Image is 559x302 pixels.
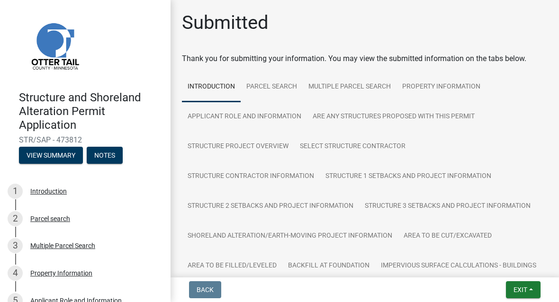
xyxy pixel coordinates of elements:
h1: Submitted [182,11,269,34]
div: Property Information [30,270,92,276]
a: Multiple Parcel Search [303,72,397,102]
a: Select Structure Contractor [294,132,411,162]
button: View Summary [19,147,83,164]
a: Structure Project Overview [182,132,294,162]
img: Otter Tail County, Minnesota [19,10,90,81]
a: Impervious Surface Calculations - Buildings [375,251,542,281]
a: Structure Contractor Information [182,161,320,192]
a: Shoreland Alteration/Earth-Moving Project Information [182,221,398,251]
a: Parcel search [241,72,303,102]
span: Back [197,286,214,293]
button: Notes [87,147,123,164]
div: Multiple Parcel Search [30,242,95,249]
span: STR/SAP - 473812 [19,135,152,144]
div: 4 [8,266,23,281]
span: Exit [514,286,527,293]
a: Structure 1 Setbacks and project information [320,161,497,192]
div: Introduction [30,188,67,195]
a: Are any Structures Proposed with this Permit [307,102,480,132]
div: 3 [8,238,23,253]
a: Area to be Filled/Leveled [182,251,282,281]
a: Area to be Cut/Excavated [398,221,497,251]
button: Back [189,281,221,298]
h4: Structure and Shoreland Alteration Permit Application [19,91,163,132]
div: 2 [8,211,23,226]
a: Backfill at foundation [282,251,375,281]
a: Applicant Role and Information [182,102,307,132]
a: Structure 3 Setbacks and project information [359,191,536,222]
a: Property Information [397,72,486,102]
div: Thank you for submitting your information. You may view the submitted information on the tabs below. [182,53,548,64]
div: Parcel search [30,215,70,222]
a: Structure 2 Setbacks and project information [182,191,359,222]
a: Introduction [182,72,241,102]
div: 1 [8,184,23,199]
wm-modal-confirm: Notes [87,152,123,160]
wm-modal-confirm: Summary [19,152,83,160]
button: Exit [506,281,541,298]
